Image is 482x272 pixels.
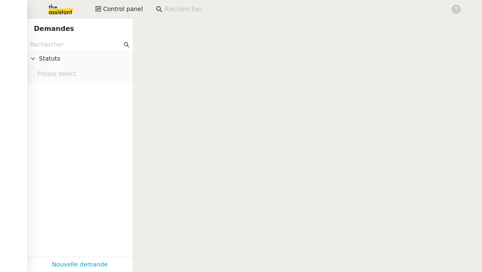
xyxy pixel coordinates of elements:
[30,40,122,50] input: Rechercher
[90,3,148,15] button: Control panel
[52,260,108,269] a: Nouvelle demande
[27,50,133,67] div: Statuts
[34,23,74,35] nz-page-header-title: Demandes
[39,54,129,64] span: Statuts
[164,4,442,15] input: Rechercher
[103,4,143,14] span: Control panel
